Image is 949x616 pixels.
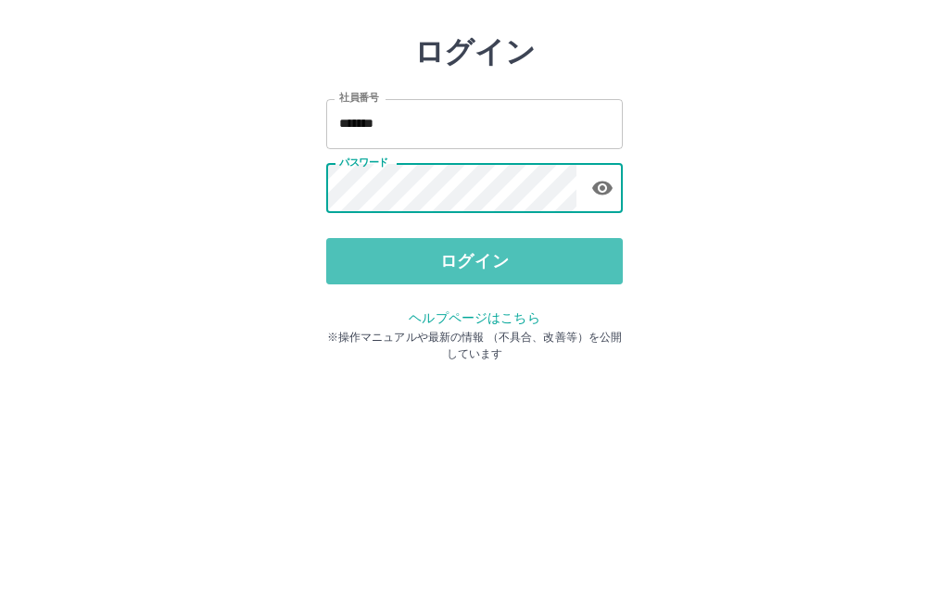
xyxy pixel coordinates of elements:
[339,173,378,187] label: 社員番号
[409,393,539,408] a: ヘルプページはこちら
[414,117,536,152] h2: ログイン
[339,238,388,252] label: パスワード
[326,321,623,367] button: ログイン
[326,411,623,445] p: ※操作マニュアルや最新の情報 （不具合、改善等）を公開しています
